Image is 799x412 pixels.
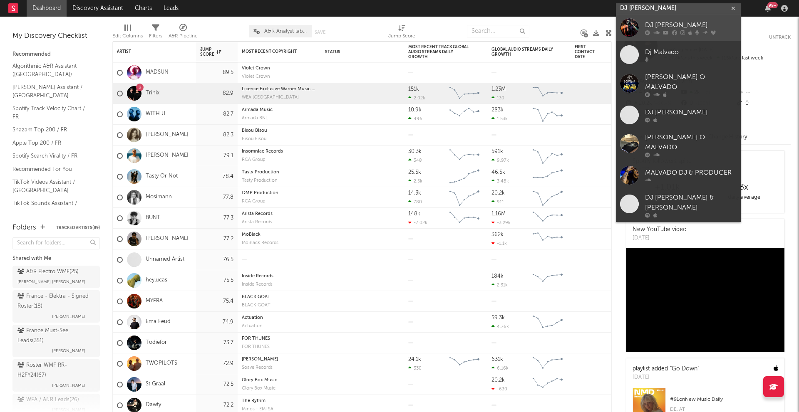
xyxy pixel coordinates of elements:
[200,109,233,119] div: 82.7
[645,193,737,213] div: DJ [PERSON_NAME] & [PERSON_NAME]
[388,21,415,45] div: Jump Score
[446,353,483,374] svg: Chart title
[705,183,782,192] div: 3 x
[242,324,317,328] div: label: Actuation
[633,234,687,242] div: [DATE]
[670,366,699,372] a: "Go Down"
[242,95,317,100] div: WEA [GEOGRAPHIC_DATA]
[200,338,233,348] div: 73.7
[491,95,504,101] div: 130
[149,21,162,45] div: Filters
[52,311,85,321] span: [PERSON_NAME]
[242,137,317,141] div: Bisou Bisou
[146,111,165,118] a: WITH U
[146,131,189,138] a: [PERSON_NAME]
[491,386,507,392] div: -630
[529,312,566,333] svg: Chart title
[491,170,505,175] div: 46.5k
[264,29,308,34] span: A&R Analyst labels
[242,199,317,204] div: label: RCA Group
[17,395,79,405] div: WEA / A&R Leads ( 26 )
[491,199,504,205] div: 911
[242,191,317,195] div: QMP Production
[242,66,317,71] div: copyright: Violet Crown
[529,83,566,104] svg: Chart title
[200,317,233,327] div: 74.9
[12,104,92,121] a: Spotify Track Velocity Chart / FR
[529,208,566,229] svg: Chart title
[12,254,100,264] div: Shared with Me
[529,146,566,166] svg: Chart title
[242,241,317,245] div: MoBlack Records
[408,365,422,371] div: 330
[242,241,317,245] div: label: MoBlack Records
[169,31,198,41] div: A&R Pipeline
[169,21,198,45] div: A&R Pipeline
[616,222,741,249] a: Dj Tn Malvadão
[117,49,179,54] div: Artist
[616,3,741,14] input: Search for artists
[529,229,566,249] svg: Chart title
[146,339,167,346] a: Todiefor
[467,25,529,37] input: Search...
[446,104,483,125] svg: Chart title
[146,152,189,159] a: [PERSON_NAME]
[616,41,741,68] a: Dj Malvado
[242,232,317,237] div: copyright: MoBlack
[705,192,782,202] div: daily average
[12,237,100,249] input: Search for folders...
[242,178,317,183] div: Tasty Production
[200,151,233,161] div: 79.1
[491,282,508,288] div: 2.31k
[242,407,317,412] div: Minos - EMI SA
[491,211,506,217] div: 1.16M
[767,2,778,8] div: 99 +
[491,158,509,163] div: 9.97k
[242,74,317,79] div: label: Violet Crown
[446,208,483,229] svg: Chart title
[12,138,92,148] a: Apple Top 200 / FR
[17,291,93,311] div: France - Elektra - Signed Roster ( 18 )
[242,158,317,162] div: RCA Group
[242,128,317,133] div: copyright: Bisou Bisou
[242,386,317,391] div: Glory Box Music
[242,324,317,328] div: Actuation
[242,407,317,412] div: label: Minos - EMI SA
[491,47,554,57] div: Global Audio Streams Daily Growth
[242,149,317,154] div: copyright: Insomniac Records
[315,30,325,35] button: Save
[491,107,504,113] div: 283k
[200,276,233,286] div: 75.5
[408,86,419,92] div: 151k
[200,234,233,244] div: 77.2
[146,69,169,76] a: MADSUN
[670,395,778,405] div: # 91 on New Music Daily
[491,274,504,279] div: 184k
[52,380,85,390] span: [PERSON_NAME]
[408,44,471,59] div: Most Recent Track Global Audio Streams Daily Growth
[12,178,92,195] a: TikTok Videos Assistant / [GEOGRAPHIC_DATA]
[242,345,317,349] div: FOR THUNES
[242,345,317,349] div: label: FOR THUNES
[325,49,379,54] div: Status
[645,20,737,30] div: DJ [PERSON_NAME]
[446,187,483,208] svg: Chart title
[146,381,165,388] a: St Graal
[17,326,93,346] div: France Must-See Leads ( 351 )
[12,266,100,288] a: A&R Electro WMF(25)[PERSON_NAME] [PERSON_NAME]
[242,365,317,370] div: label: Soave Records
[446,83,483,104] svg: Chart title
[200,192,233,202] div: 77.8
[491,377,505,383] div: 20.2k
[242,303,317,308] div: BLACK GOAT
[645,107,737,117] div: DJ [PERSON_NAME]
[242,178,317,183] div: label: Tasty Production
[242,199,317,204] div: RCA Group
[242,378,317,382] div: copyright: Glory Box Music
[242,386,317,391] div: label: Glory Box Music
[408,170,421,175] div: 25.5k
[616,14,741,41] a: DJ [PERSON_NAME]
[491,178,509,184] div: 3.48k
[17,267,79,277] div: A&R Electro WMF ( 25 )
[633,225,687,234] div: New YouTube video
